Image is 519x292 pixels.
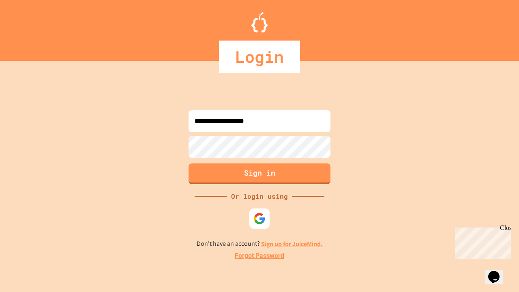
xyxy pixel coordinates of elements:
div: Login [219,41,300,73]
img: Logo.svg [251,12,268,32]
p: Don't have an account? [197,239,323,249]
a: Forgot Password [235,251,284,261]
img: google-icon.svg [253,213,266,225]
button: Sign in [189,163,330,184]
iframe: chat widget [452,224,511,259]
div: Or login using [227,191,292,201]
iframe: chat widget [485,260,511,284]
a: Sign up for JuiceMind. [261,240,323,248]
div: Chat with us now!Close [3,3,56,52]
